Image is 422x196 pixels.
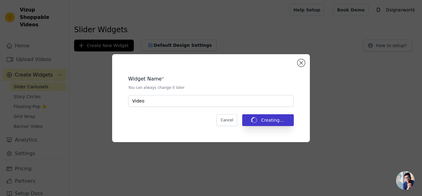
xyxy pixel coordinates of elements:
legend: Widget Name [128,75,162,83]
a: Open chat [396,171,415,190]
button: Cancel [217,114,237,126]
button: Close modal [298,59,305,67]
button: Creating... [242,114,294,126]
p: You can always change it later [128,85,294,90]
